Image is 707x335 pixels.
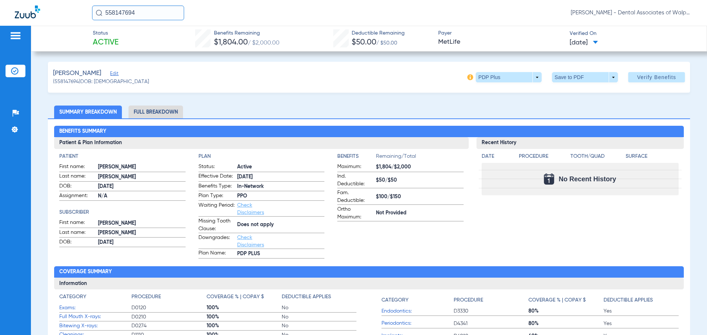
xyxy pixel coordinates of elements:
span: No [282,322,357,329]
app-breakdown-title: Benefits [337,153,376,163]
span: / $50.00 [376,40,397,46]
img: info-icon [467,74,473,80]
span: Benefits Type: [198,182,235,191]
span: DOB: [59,182,95,191]
h3: Patient & Plan Information [54,137,468,149]
app-breakdown-title: Coverage % | Copay $ [528,293,604,307]
span: Last name: [59,172,95,181]
span: (558147694) DOB: [DEMOGRAPHIC_DATA] [53,78,149,86]
li: Summary Breakdown [54,106,122,118]
app-breakdown-title: Tooth/Quad [570,153,623,163]
span: No [282,313,357,321]
app-breakdown-title: Deductible Applies [604,293,679,307]
span: [DATE] [98,239,185,246]
span: Waiting Period: [198,202,235,216]
span: Maximum: [337,163,373,172]
span: [PERSON_NAME] - Dental Associates of Walpole [571,9,692,17]
span: Periodontics: [381,320,454,327]
span: 80% [528,320,604,327]
span: Fam. Deductible: [337,189,373,204]
span: Verified On [570,30,695,38]
span: [PERSON_NAME] [98,173,185,181]
span: Verify Benefits [637,74,676,80]
h3: Recent History [476,137,684,149]
span: $50.00 [352,39,376,46]
button: Save to PDF [552,72,618,82]
span: Last name: [59,229,95,238]
span: Plan Name: [198,249,235,258]
h4: Coverage % | Copay $ [528,296,586,304]
span: [DATE] [237,173,324,181]
h4: Patient [59,153,185,160]
a: Check Disclaimers [237,203,264,215]
h2: Benefits Summary [54,126,683,138]
span: PDP PLUS [237,250,324,258]
h4: Surface [626,153,678,160]
h4: Deductible Applies [604,296,653,304]
span: Missing Tooth Clause: [198,217,235,233]
span: Status [93,29,119,37]
span: Plan Type: [198,192,235,201]
span: Active [93,38,119,48]
span: D0274 [131,322,207,329]
span: Effective Date: [198,172,235,181]
span: Bitewing X-rays: [59,322,131,330]
input: Search for patients [92,6,184,20]
iframe: Chat Widget [670,300,707,335]
h4: Tooth/Quad [570,153,623,160]
span: Active [237,163,324,171]
span: 100% [207,313,282,321]
span: N/A [98,192,185,200]
span: Does not apply [237,221,324,229]
app-breakdown-title: Procedure [519,153,568,163]
span: DOB: [59,238,95,247]
app-breakdown-title: Date [482,153,513,163]
span: [PERSON_NAME] [98,163,185,171]
h4: Subscriber [59,209,185,216]
span: D4341 [454,320,529,327]
h4: Plan [198,153,324,160]
span: $1,804/$2,000 [376,163,463,171]
span: $50/$50 [376,177,463,184]
span: Assignment: [59,192,95,201]
span: Ind. Deductible: [337,172,373,188]
span: [DATE] [570,38,598,47]
span: Deductible Remaining [352,29,405,37]
h4: Category [381,296,408,304]
button: PDP Plus [476,72,542,82]
app-breakdown-title: Deductible Applies [282,293,357,303]
span: $100/$150 [376,193,463,201]
span: [PERSON_NAME] [98,229,185,237]
span: Ortho Maximum: [337,206,373,221]
span: 100% [207,322,282,329]
span: 100% [207,304,282,311]
span: No [282,304,357,311]
span: Remaining/Total [376,153,463,163]
img: Calendar [544,174,554,185]
span: 80% [528,307,604,315]
span: $1,804.00 [214,39,248,46]
app-breakdown-title: Procedure [454,293,529,307]
span: Exams: [59,304,131,312]
span: Full Mouth X-rays: [59,313,131,321]
app-breakdown-title: Procedure [131,293,207,303]
span: D3330 [454,307,529,315]
app-breakdown-title: Surface [626,153,678,163]
span: Payer [438,29,563,37]
span: Not Provided [376,209,463,217]
span: Yes [604,320,679,327]
span: Status: [198,163,235,172]
img: hamburger-icon [10,31,21,40]
span: [PERSON_NAME] [53,69,101,78]
span: Benefits Remaining [214,29,279,37]
app-breakdown-title: Category [59,293,131,303]
h4: Procedure [454,296,483,304]
h4: Procedure [519,153,568,160]
a: Check Disclaimers [237,235,264,247]
span: First name: [59,163,95,172]
app-breakdown-title: Category [381,293,454,307]
li: Full Breakdown [129,106,183,118]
